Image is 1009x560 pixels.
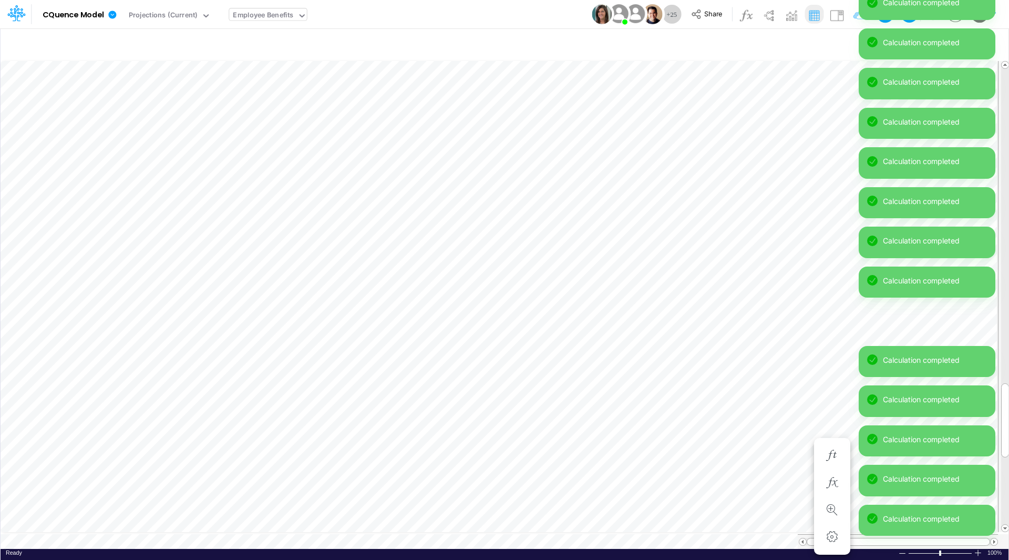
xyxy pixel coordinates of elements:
img: User Image Icon [623,2,647,26]
span: + 25 [666,11,677,18]
div: Calculation completed [883,434,987,445]
div: Calculation completed [883,354,987,365]
span: Ready [6,549,22,556]
div: Calculation completed [883,116,987,127]
div: Zoom [908,549,974,557]
input: Type a title here [9,33,780,55]
div: Employee Benefits [233,10,293,22]
div: Calculation completed [883,196,987,207]
span: Share [704,9,722,17]
b: CQuence Model [43,11,104,20]
div: Calculation completed [883,76,987,87]
div: Calculation completed [883,275,987,286]
div: Calculation completed [883,513,987,524]
div: Calculation completed [883,156,987,167]
div: Zoom In [974,549,982,557]
div: Calculation completed [883,473,987,484]
img: User Image Icon [607,2,631,26]
span: 100% [987,549,1003,557]
div: Calculation completed [883,394,987,405]
div: In Ready mode [6,549,22,557]
div: Zoom [939,551,941,556]
div: Zoom Out [898,549,907,557]
img: User Image Icon [592,4,612,24]
div: Calculation completed [883,235,987,246]
button: Share [686,6,729,23]
div: Zoom level [987,549,1003,557]
img: User Image Icon [642,4,662,24]
div: Calculation completed [883,37,987,48]
div: Projections (Current) [129,10,198,22]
